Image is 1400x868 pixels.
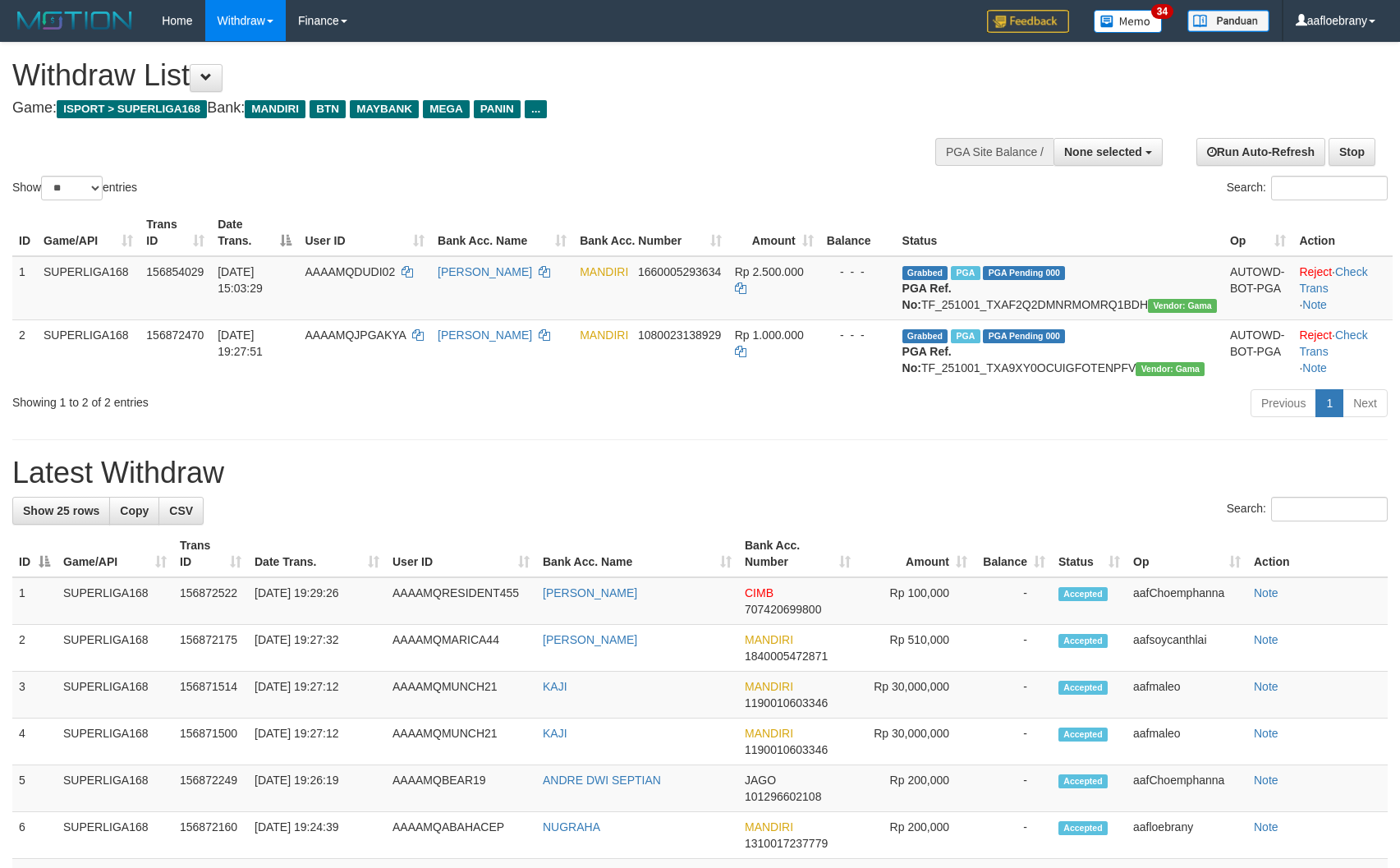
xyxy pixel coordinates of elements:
input: Search: [1271,497,1388,521]
a: Note [1254,820,1278,834]
span: Copy 1840005472871 to clipboard [745,650,828,663]
a: Reject [1299,265,1332,278]
td: 1 [12,256,37,320]
span: BTN [310,100,346,118]
td: Rp 100,000 [857,577,974,625]
td: Rp 200,000 [857,765,974,812]
td: [DATE] 19:29:26 [248,577,386,625]
td: SUPERLIGA168 [37,256,140,320]
td: aafChoemphanna [1127,765,1247,812]
div: Showing 1 to 2 of 2 entries [12,388,571,411]
td: AAAAMQBEAR19 [386,765,536,812]
a: Note [1254,586,1278,599]
th: Bank Acc. Name: activate to sort column ascending [431,209,573,256]
a: Note [1302,298,1327,311]
td: SUPERLIGA168 [57,719,173,765]
span: CSV [169,504,193,517]
span: 156854029 [146,265,204,278]
span: Vendor URL: https://trx31.1velocity.biz [1148,299,1217,313]
td: AAAAMQMARICA44 [386,625,536,672]
span: [DATE] 19:27:51 [218,328,263,358]
td: SUPERLIGA168 [57,577,173,625]
td: [DATE] 19:27:32 [248,625,386,672]
td: 6 [12,812,57,859]
th: Date Trans.: activate to sort column descending [211,209,298,256]
a: Show 25 rows [12,497,110,525]
td: Rp 510,000 [857,625,974,672]
a: Run Auto-Refresh [1196,138,1325,166]
td: - [974,765,1052,812]
td: - [974,719,1052,765]
td: AAAAMQMUNCH21 [386,672,536,719]
td: 156871500 [173,719,248,765]
th: Bank Acc. Number: activate to sort column ascending [573,209,728,256]
td: TF_251001_TXAF2Q2DMNRMOMRQ1BDH [896,256,1223,320]
td: AAAAMQMUNCH21 [386,719,536,765]
td: 2 [12,625,57,672]
span: AAAAMQJPGAKYA [305,328,406,342]
div: - - - [827,327,889,343]
span: Rp 2.500.000 [735,265,804,278]
td: SUPERLIGA168 [57,672,173,719]
span: ... [525,100,547,118]
span: ISPORT > SUPERLIGA168 [57,100,207,118]
a: 1 [1315,389,1343,417]
a: Stop [1329,138,1375,166]
td: 156872249 [173,765,248,812]
span: Grabbed [902,329,948,343]
td: SUPERLIGA168 [57,812,173,859]
a: [PERSON_NAME] [543,633,637,646]
td: - [974,812,1052,859]
span: Accepted [1058,681,1108,695]
span: Marked by aafsoycanthlai [951,329,980,343]
span: Show 25 rows [23,504,99,517]
span: Copy [120,504,149,517]
span: Grabbed [902,266,948,280]
td: aafsoycanthlai [1127,625,1247,672]
a: Note [1254,727,1278,740]
td: - [974,672,1052,719]
button: None selected [1053,138,1163,166]
span: MANDIRI [745,727,793,740]
img: Feedback.jpg [987,10,1069,33]
td: 156872160 [173,812,248,859]
a: KAJI [543,727,567,740]
h4: Game: Bank: [12,100,917,117]
td: [DATE] 19:26:19 [248,765,386,812]
td: · · [1292,256,1393,320]
td: - [974,577,1052,625]
span: Accepted [1058,634,1108,648]
span: MANDIRI [580,265,628,278]
a: Previous [1251,389,1316,417]
td: 3 [12,672,57,719]
th: Action [1292,209,1393,256]
th: ID: activate to sort column descending [12,530,57,577]
a: [PERSON_NAME] [438,265,532,278]
span: Accepted [1058,774,1108,788]
td: 1 [12,577,57,625]
b: PGA Ref. No: [902,282,952,311]
span: Copy 1080023138929 to clipboard [638,328,721,342]
input: Search: [1271,176,1388,200]
th: Op: activate to sort column ascending [1127,530,1247,577]
th: User ID: activate to sort column ascending [298,209,431,256]
td: 156872522 [173,577,248,625]
th: Status [896,209,1223,256]
th: Op: activate to sort column ascending [1223,209,1293,256]
span: MAYBANK [350,100,419,118]
span: 156872470 [146,328,204,342]
span: MEGA [423,100,470,118]
span: Copy 707420699800 to clipboard [745,603,821,616]
label: Search: [1227,176,1388,200]
div: - - - [827,264,889,280]
td: AUTOWD-BOT-PGA [1223,319,1293,383]
span: [DATE] 15:03:29 [218,265,263,295]
th: Date Trans.: activate to sort column ascending [248,530,386,577]
th: Bank Acc. Name: activate to sort column ascending [536,530,738,577]
span: Copy 1660005293634 to clipboard [638,265,721,278]
a: Note [1254,680,1278,693]
td: SUPERLIGA168 [37,319,140,383]
td: 4 [12,719,57,765]
span: MANDIRI [580,328,628,342]
span: JAGO [745,774,776,787]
